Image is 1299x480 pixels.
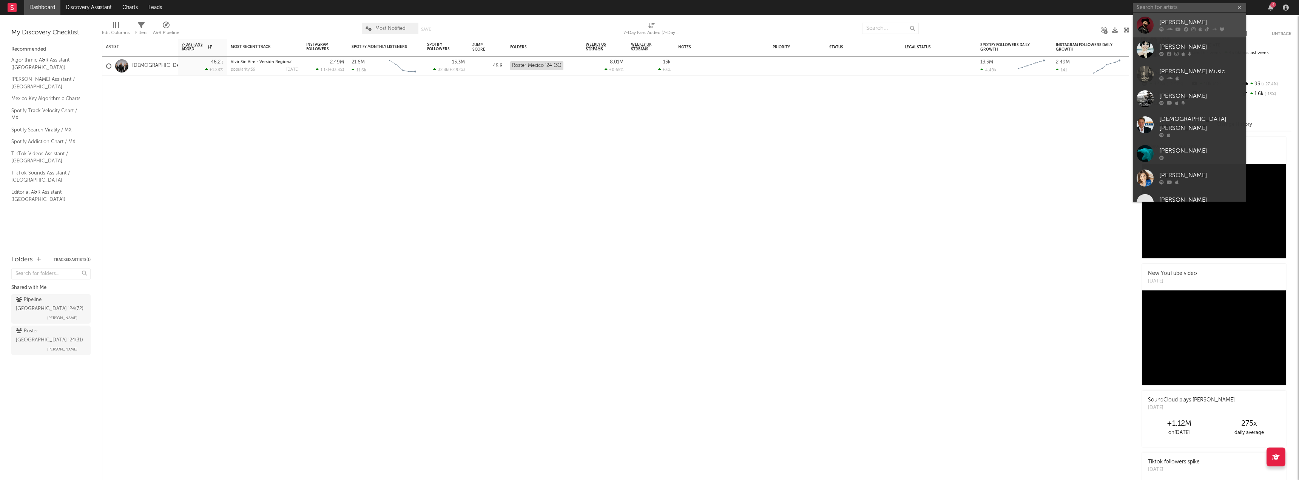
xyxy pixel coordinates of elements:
a: Mexico Key Algorithmic Charts [11,94,83,103]
div: Legal Status [905,45,954,49]
div: Roster Mexico '24 (31) [510,61,563,70]
div: daily average [1214,428,1284,437]
div: 7-Day Fans Added (7-Day Fans Added) [623,19,680,41]
button: Save [421,27,431,31]
div: [PERSON_NAME] [1159,147,1242,156]
a: [PERSON_NAME] [1133,190,1246,215]
div: +1.12M [1144,419,1214,428]
span: 32.3k [438,68,448,72]
a: [PERSON_NAME] [1133,166,1246,190]
div: 141 [1056,68,1067,73]
div: Shared with Me [11,283,91,292]
div: Most Recent Track [231,45,287,49]
div: [PERSON_NAME] [1159,171,1242,180]
a: TikTok Sounds Assistant / [GEOGRAPHIC_DATA] [11,169,83,184]
a: Pipeline [GEOGRAPHIC_DATA] '24(72)[PERSON_NAME] [11,294,91,324]
a: Editorial A&R Assistant ([GEOGRAPHIC_DATA]) [11,188,83,204]
div: My Discovery Checklist [11,28,91,37]
div: [DATE] [1148,278,1197,285]
div: 4.49k [980,68,997,73]
span: +2.92 % [449,68,464,72]
div: Filters [135,28,147,37]
span: [PERSON_NAME] [47,345,77,354]
a: Spotify Track Velocity Chart / MX [11,106,83,122]
div: Artist [106,45,163,49]
button: 4 [1268,5,1273,11]
div: 46.2k [211,60,223,65]
div: Instagram Followers Daily Growth [1056,43,1112,52]
div: Tiktok followers spike [1148,458,1200,466]
span: -13 % [1264,92,1276,96]
svg: Chart title [1014,57,1048,76]
input: Search... [862,23,919,34]
div: 1.6k [1241,89,1291,99]
div: Vivir Sin Aire - Versión Regional [231,60,299,64]
div: [DATE] [1148,466,1200,474]
button: Tracked Artists(1) [54,258,91,262]
span: Weekly US Streams [586,42,612,51]
div: Spotify Followers [427,42,454,51]
button: Untrack [1272,30,1291,38]
div: 4 [1270,2,1276,8]
a: Roster [GEOGRAPHIC_DATA] '24(31)[PERSON_NAME] [11,326,91,355]
div: [PERSON_NAME] [1159,92,1242,101]
div: 2.49M [330,60,344,65]
div: [PERSON_NAME] [1159,18,1242,27]
div: Edit Columns [102,19,130,41]
a: [PERSON_NAME] Music [1133,62,1246,86]
div: [DEMOGRAPHIC_DATA][PERSON_NAME] [1159,115,1242,133]
div: Priority [773,45,803,49]
div: SoundCloud plays [PERSON_NAME] [1148,396,1235,404]
div: Roster [GEOGRAPHIC_DATA] '24 ( 31 ) [16,327,84,345]
input: Search for folders... [11,269,91,279]
a: Algorithmic A&R Assistant ([GEOGRAPHIC_DATA]) [11,56,83,71]
span: [PERSON_NAME] [47,313,77,323]
div: Instagram Followers [306,42,333,51]
div: +3 % [658,67,671,72]
div: 13k [663,60,671,65]
a: [PERSON_NAME] [1133,13,1246,37]
svg: Chart title [1090,57,1124,76]
div: 7-Day Fans Added (7-Day Fans Added) [623,28,680,37]
div: +1.28 % [205,67,223,72]
div: +0.65 % [605,67,623,72]
div: A&R Pipeline [153,19,179,41]
div: Jump Score [472,43,491,52]
div: 8.01M [610,60,623,65]
div: [PERSON_NAME] [1159,196,1242,205]
span: Most Notified [375,26,406,31]
div: Notes [678,45,754,49]
div: [DATE] [286,68,299,72]
div: Pipeline [GEOGRAPHIC_DATA] '24 ( 72 ) [16,295,84,313]
a: [DEMOGRAPHIC_DATA][PERSON_NAME] [1133,111,1246,141]
div: ( ) [316,67,344,72]
a: [PERSON_NAME] [1133,37,1246,62]
a: [DEMOGRAPHIC_DATA] [132,63,187,69]
div: [DATE] [1148,404,1235,412]
a: [PERSON_NAME] [1133,141,1246,166]
a: TikTok Videos Assistant / [GEOGRAPHIC_DATA] [11,150,83,165]
div: Edit Columns [102,28,130,37]
div: Spotify Followers Daily Growth [980,43,1037,52]
div: on [DATE] [1144,428,1214,437]
div: 13.3M [452,60,465,65]
a: Spotify Search Virality / MX [11,126,83,134]
a: [PERSON_NAME] [1133,86,1246,111]
div: Folders [510,45,567,49]
div: 11.6k [352,68,366,73]
div: Filters [135,19,147,41]
span: +33.3 % [329,68,343,72]
a: Vivir Sin Aire - Versión Regional [231,60,293,64]
div: popularity: 59 [231,68,256,72]
span: +27.4 % [1260,82,1278,86]
div: ( ) [433,67,465,72]
div: A&R Pipeline [153,28,179,37]
input: Search for artists [1133,3,1246,12]
span: 1.1k [321,68,328,72]
div: [PERSON_NAME] Music [1159,67,1242,76]
div: New YouTube video [1148,270,1197,278]
div: 275 x [1214,419,1284,428]
div: Spotify Monthly Listeners [352,45,408,49]
span: 7-Day Fans Added [182,42,206,51]
div: Status [829,45,878,49]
